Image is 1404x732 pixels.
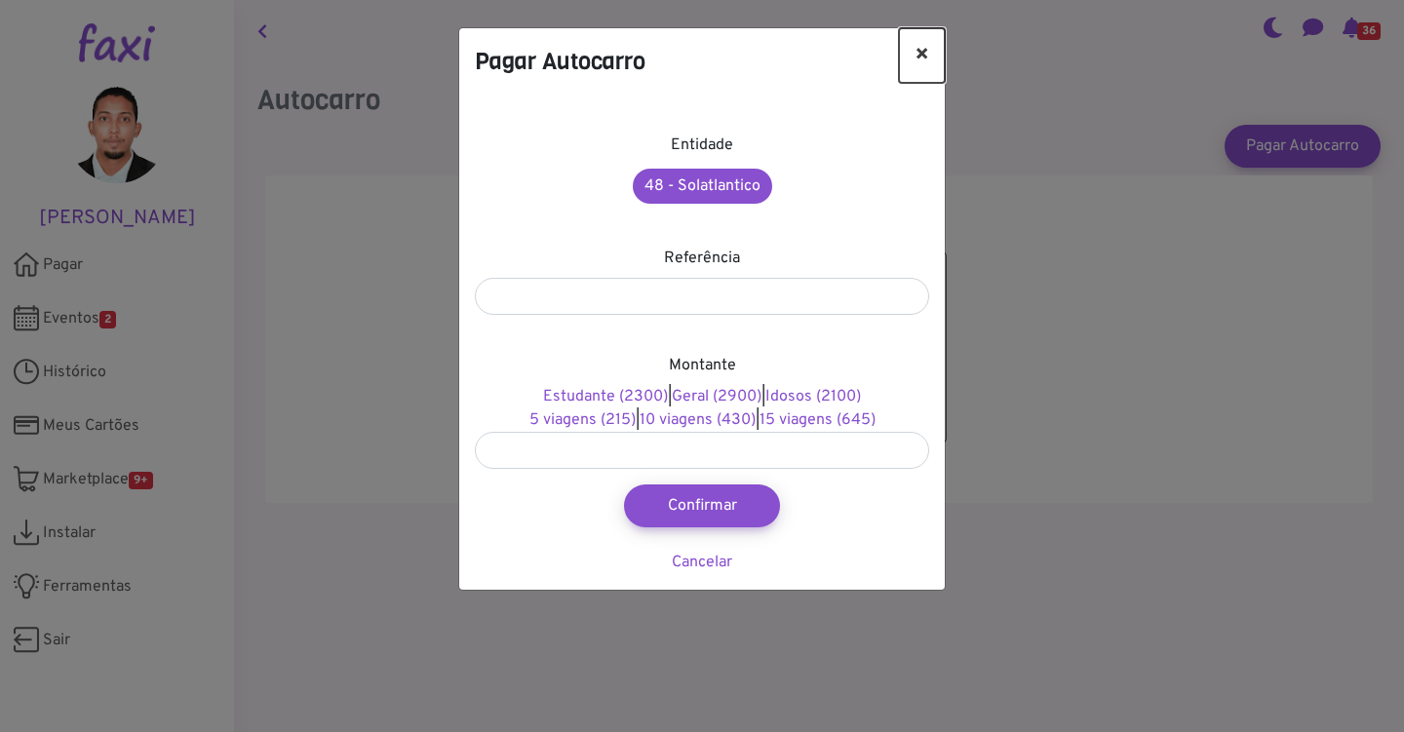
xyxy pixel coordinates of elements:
div: | | | | [475,385,929,432]
button: Confirmar [624,484,780,527]
a: 15 viagens (645) [760,410,876,430]
label: Montante [669,354,736,377]
h4: Pagar Autocarro [475,44,645,79]
label: Entidade [671,134,733,157]
a: Cancelar [672,553,732,572]
a: 48 - Solatlantico [633,169,772,204]
a: 10 viagens (430) [640,410,756,430]
a: Idosos (2100) [765,387,861,406]
button: × [899,28,945,83]
a: 5 viagens (215) [529,410,636,430]
label: Referência [664,247,740,270]
a: Geral (2900) [672,387,761,406]
a: Estudante (2300) [543,387,668,406]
